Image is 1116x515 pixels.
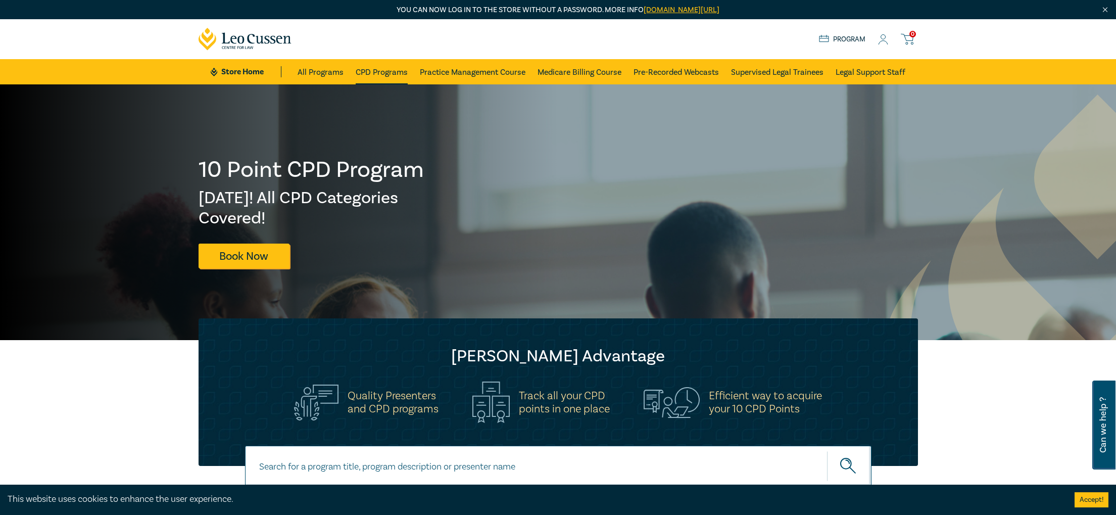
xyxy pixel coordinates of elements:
[1098,387,1108,463] span: Can we help ?
[8,493,1059,506] div: This website uses cookies to enhance the user experience.
[199,244,289,268] a: Book Now
[836,59,905,84] a: Legal Support Staff
[709,389,822,415] h5: Efficient way to acquire your 10 CPD Points
[634,59,719,84] a: Pre-Recorded Webcasts
[1101,6,1109,14] img: Close
[909,31,916,37] span: 0
[199,5,918,16] p: You can now log in to the store without a password. More info
[348,389,439,415] h5: Quality Presenters and CPD programs
[644,5,719,15] a: [DOMAIN_NAME][URL]
[294,385,338,420] img: Quality Presenters<br>and CPD programs
[519,389,610,415] h5: Track all your CPD points in one place
[1075,492,1108,507] button: Accept cookies
[472,382,510,423] img: Track all your CPD<br>points in one place
[199,188,425,228] h2: [DATE]! All CPD Categories Covered!
[219,346,898,366] h2: [PERSON_NAME] Advantage
[819,34,866,45] a: Program
[298,59,344,84] a: All Programs
[731,59,823,84] a: Supervised Legal Trainees
[211,66,281,77] a: Store Home
[644,387,700,417] img: Efficient way to acquire<br>your 10 CPD Points
[356,59,408,84] a: CPD Programs
[538,59,621,84] a: Medicare Billing Course
[245,446,871,487] input: Search for a program title, program description or presenter name
[420,59,525,84] a: Practice Management Course
[199,157,425,183] h1: 10 Point CPD Program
